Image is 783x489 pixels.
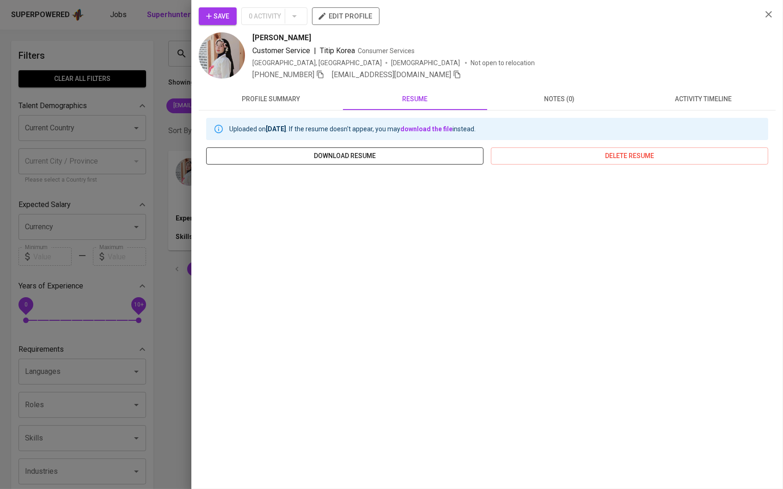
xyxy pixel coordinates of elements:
span: Save [206,11,229,22]
span: [DEMOGRAPHIC_DATA] [391,58,461,67]
span: Consumer Services [358,47,415,55]
span: activity timeline [637,93,770,105]
span: notes (0) [493,93,626,105]
span: [PERSON_NAME] [252,32,311,43]
div: [GEOGRAPHIC_DATA], [GEOGRAPHIC_DATA] [252,58,382,67]
span: | [314,45,316,56]
span: [PHONE_NUMBER] [252,70,314,79]
div: Uploaded on . If the resume doesn't appear, you may instead. [229,121,476,137]
span: download resume [214,150,476,162]
span: delete resume [498,150,761,162]
p: Not open to relocation [471,58,535,67]
button: Save [199,7,237,25]
b: [DATE] [266,125,286,133]
button: delete resume [491,147,768,165]
span: resume [349,93,482,105]
a: edit profile [312,12,379,19]
span: Titip Korea [320,46,355,55]
a: download the file [400,125,453,133]
span: Customer Service [252,46,310,55]
span: edit profile [319,10,372,22]
button: download resume [206,147,483,165]
button: edit profile [312,7,379,25]
span: profile summary [204,93,337,105]
span: [EMAIL_ADDRESS][DOMAIN_NAME] [332,70,451,79]
img: c5c66257d9cf005b0b2b2a3e03c065b9.jpeg [199,32,245,79]
iframe: a24ab06e741c4b5c85c3732aa5a86ab5.pdf [206,172,768,449]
